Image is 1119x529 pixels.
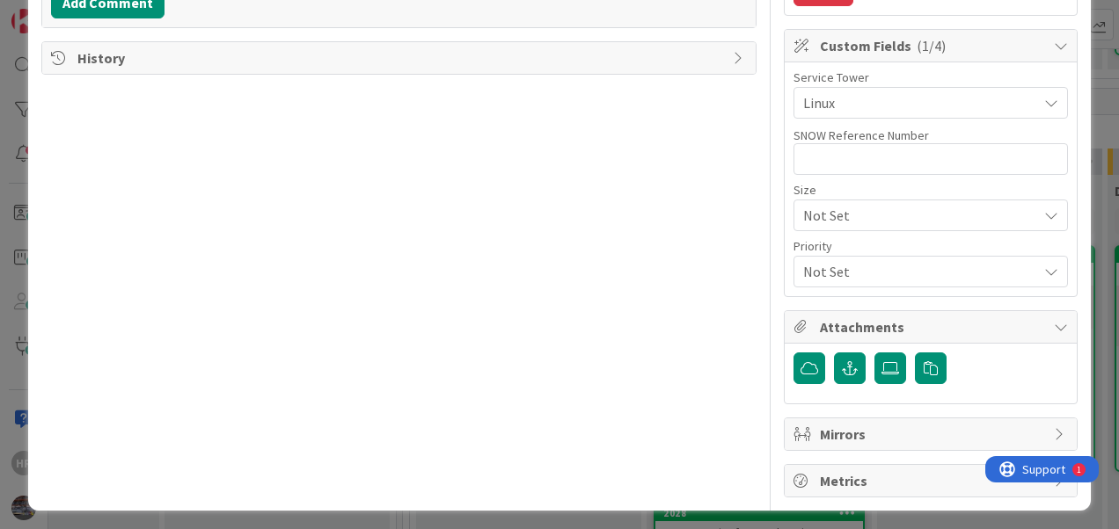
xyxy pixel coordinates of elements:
span: Not Set [803,259,1028,284]
span: Linux [803,92,1037,113]
div: Priority [794,240,1068,252]
span: Metrics [820,470,1045,491]
span: Attachments [820,316,1045,337]
span: Custom Fields [820,35,1045,56]
div: Size [794,184,1068,196]
span: ( 1/4 ) [917,37,946,54]
span: History [77,47,724,69]
div: Service Tower [794,71,1068,83]
label: SNOW Reference Number [794,127,929,143]
span: Not Set [803,203,1028,228]
span: Mirrors [820,424,1045,445]
span: Support [37,3,80,24]
div: 1 [91,7,96,21]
